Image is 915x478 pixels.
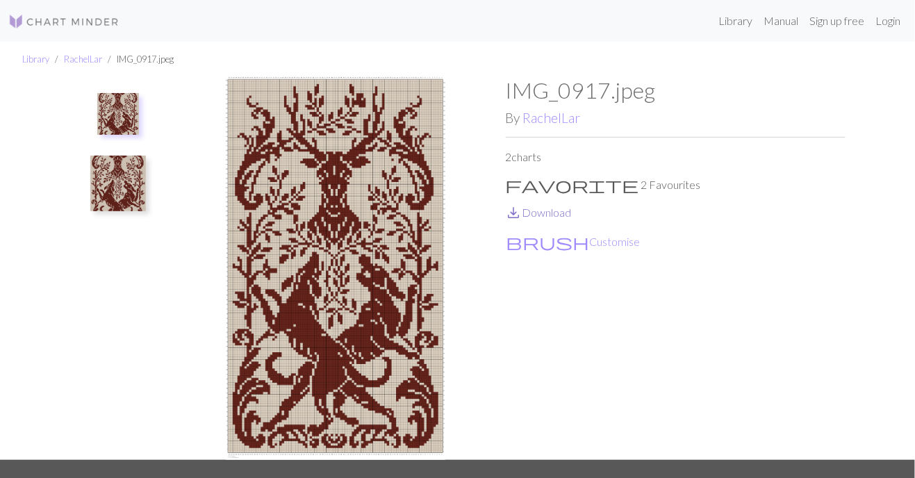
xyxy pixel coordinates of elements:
p: 2 charts [506,149,846,165]
h2: By [506,110,846,126]
img: Copy of IMG_0917.jpeg [90,156,146,211]
a: RachelLar [64,53,102,65]
a: Manual [759,7,805,35]
img: Logo [8,13,119,30]
img: IMG_0917.jpeg [166,77,506,459]
a: Login [871,7,907,35]
button: CustomiseCustomise [506,233,641,251]
span: brush [506,232,590,252]
span: favorite [506,175,639,195]
p: 2 Favourites [506,176,846,193]
h1: IMG_0917.jpeg [506,77,846,104]
a: DownloadDownload [506,206,572,219]
a: RachelLar [523,110,581,126]
a: Library [714,7,759,35]
img: IMG_0917.jpeg [97,93,139,135]
a: Library [22,53,49,65]
i: Favourite [506,176,639,193]
a: Sign up free [805,7,871,35]
li: IMG_0917.jpeg [102,53,174,66]
i: Download [506,204,522,221]
i: Customise [506,233,590,250]
span: save_alt [506,203,522,222]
